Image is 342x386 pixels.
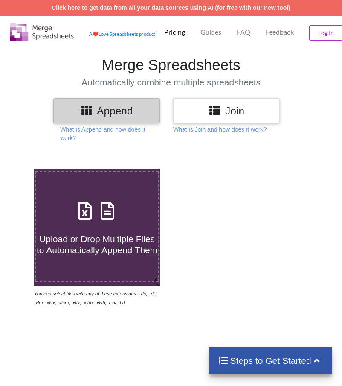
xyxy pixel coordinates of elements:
[60,105,154,117] h3: Append
[60,125,160,142] p: What is Append and how does it work?
[180,105,273,117] h3: Join
[218,355,323,366] h4: Steps to Get Started
[34,291,156,305] i: You can select files with any of these extensions: .xls, .xlt, .xlm, .xlsx, .xlsm, .xltx, .xltm, ...
[200,28,221,37] p: Guides
[10,23,74,41] img: Logo.png
[89,31,155,37] a: AheartLove Spreadsheets product
[93,31,99,37] span: heart
[173,125,267,134] p: What is Join and how does it work?
[164,28,185,37] p: Pricing
[266,29,294,35] span: Feedback
[237,28,250,37] p: FAQ
[52,4,290,11] a: Click here to get data from all your data sources using AI (for free with our new tool)
[37,234,157,254] span: Upload or Drop Multiple Files to Automatically Append Them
